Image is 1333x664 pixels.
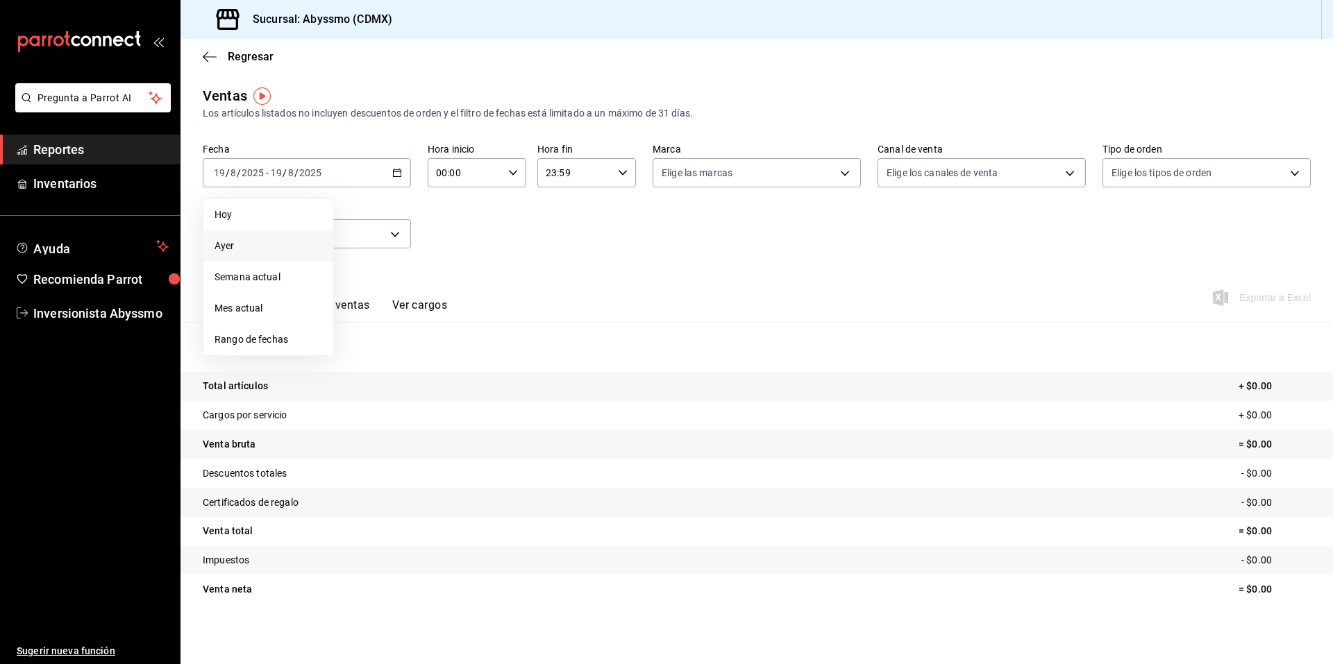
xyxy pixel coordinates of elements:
[1241,553,1311,568] p: - $0.00
[203,379,268,393] p: Total artículos
[1239,408,1311,423] p: + $0.00
[225,298,447,322] div: navigation tabs
[33,304,169,323] span: Inversionista Abyssmo
[215,270,322,284] span: Semana actual
[215,332,322,347] span: Rango de fechas
[1239,582,1311,597] p: = $0.00
[203,437,255,452] p: Venta bruta
[203,339,1311,355] p: Resumen
[878,144,1086,154] label: Canal de venta
[299,167,322,178] input: ----
[203,553,249,568] p: Impuestos
[537,144,636,154] label: Hora fin
[392,298,448,322] button: Ver cargos
[228,50,274,63] span: Regresar
[242,11,392,28] h3: Sucursal: Abyssmo (CDMX)
[215,301,322,316] span: Mes actual
[270,167,283,178] input: --
[428,144,526,154] label: Hora inicio
[1239,524,1311,538] p: = $0.00
[1112,166,1212,180] span: Elige los tipos de orden
[203,106,1311,121] div: Los artículos listados no incluyen descuentos de orden y el filtro de fechas está limitado a un m...
[33,140,169,159] span: Reportes
[315,298,370,322] button: Ver ventas
[33,174,169,193] span: Inventarios
[33,270,169,289] span: Recomienda Parrot
[203,50,274,63] button: Regresar
[33,238,151,255] span: Ayuda
[203,495,299,510] p: Certificados de regalo
[887,166,998,180] span: Elige los canales de venta
[662,166,732,180] span: Elige las marcas
[203,582,252,597] p: Venta neta
[1103,144,1311,154] label: Tipo de orden
[653,144,861,154] label: Marca
[10,101,171,115] a: Pregunta a Parrot AI
[203,85,247,106] div: Ventas
[17,644,169,658] span: Sugerir nueva función
[203,144,411,154] label: Fecha
[287,167,294,178] input: --
[253,87,271,105] img: Tooltip marker
[213,167,226,178] input: --
[1241,466,1311,481] p: - $0.00
[203,466,287,481] p: Descuentos totales
[226,167,230,178] span: /
[283,167,287,178] span: /
[1239,379,1311,393] p: + $0.00
[37,91,149,105] span: Pregunta a Parrot AI
[230,167,237,178] input: --
[215,239,322,253] span: Ayer
[266,167,269,178] span: -
[203,524,253,538] p: Venta total
[294,167,299,178] span: /
[15,83,171,112] button: Pregunta a Parrot AI
[241,167,265,178] input: ----
[237,167,241,178] span: /
[1241,495,1311,510] p: - $0.00
[203,408,287,423] p: Cargos por servicio
[215,207,322,222] span: Hoy
[1239,437,1311,452] p: = $0.00
[153,36,164,47] button: open_drawer_menu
